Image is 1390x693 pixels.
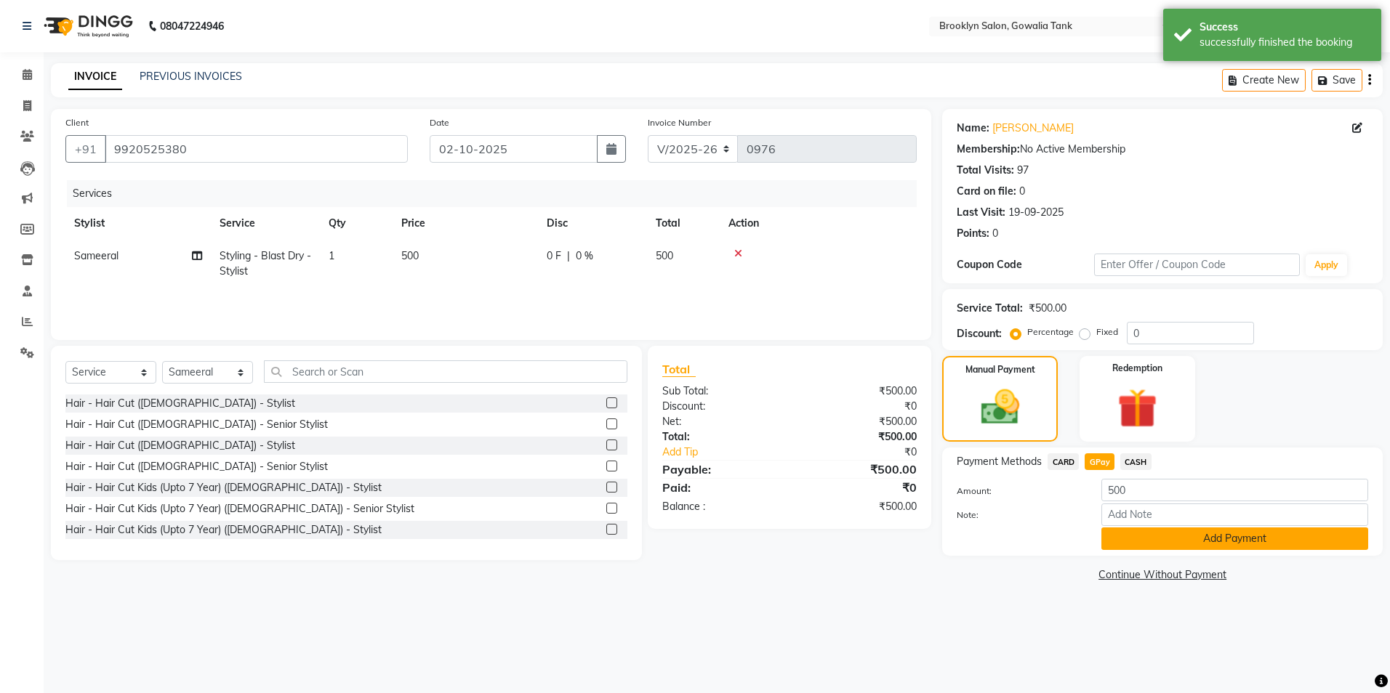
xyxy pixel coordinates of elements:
img: _gift.svg [1105,384,1170,433]
label: Invoice Number [648,116,711,129]
div: ₹500.00 [1029,301,1066,316]
div: Sub Total: [651,384,790,399]
label: Redemption [1112,362,1162,375]
a: INVOICE [68,64,122,90]
a: Continue Without Payment [945,567,1380,583]
div: ₹500.00 [790,499,928,514]
div: ₹500.00 [790,414,928,429]
label: Percentage [1027,325,1074,339]
div: Points: [957,226,989,241]
a: Add Tip [651,445,813,460]
div: ₹500.00 [790,429,928,445]
div: Hair - Hair Cut ([DEMOGRAPHIC_DATA]) - Stylist [65,396,295,411]
div: Net: [651,414,790,429]
div: Total Visits: [957,163,1014,178]
div: Membership: [957,142,1020,157]
th: Price [393,207,538,240]
img: _cash.svg [969,385,1032,429]
div: ₹500.00 [790,384,928,399]
span: 0 F [547,248,561,264]
div: Hair - Hair Cut Kids (Upto 7 Year) ([DEMOGRAPHIC_DATA]) - Senior Stylist [65,501,414,516]
span: CASH [1120,453,1152,470]
div: No Active Membership [957,142,1368,157]
a: PREVIOUS INVOICES [140,70,242,83]
div: Payable: [651,461,790,478]
input: Add Note [1101,503,1368,526]
input: Search or Scan [264,360,627,383]
div: Hair - Hair Cut Kids (Upto 7 Year) ([DEMOGRAPHIC_DATA]) - Stylist [65,522,382,538]
span: | [567,248,570,264]
span: CARD [1048,453,1079,470]
div: 0 [992,226,998,241]
button: Add Payment [1101,527,1368,550]
label: Amount: [946,485,1090,498]
th: Disc [538,207,647,240]
div: Discount: [957,326,1002,341]
div: Last Visit: [957,205,1005,220]
span: 500 [656,249,673,262]
div: Hair - Hair Cut ([DEMOGRAPHIC_DATA]) - Senior Stylist [65,417,328,432]
label: Client [65,116,89,129]
span: Sameeral [74,249,118,262]
span: GPay [1085,453,1114,470]
label: Fixed [1096,325,1118,339]
th: Action [720,207,917,240]
div: Coupon Code [957,257,1094,272]
th: Service [211,207,320,240]
button: Apply [1306,254,1347,276]
div: Hair - Hair Cut ([DEMOGRAPHIC_DATA]) - Stylist [65,438,295,453]
th: Qty [320,207,393,240]
div: Paid: [651,479,790,496]
div: 97 [1017,163,1029,178]
div: Balance : [651,499,790,514]
div: Discount: [651,399,790,414]
span: Total [662,362,696,377]
div: Services [67,180,928,207]
input: Enter Offer / Coupon Code [1094,254,1300,276]
div: Service Total: [957,301,1023,316]
span: Payment Methods [957,454,1042,469]
div: Name: [957,121,989,136]
div: ₹0 [813,445,928,460]
input: Amount [1101,479,1368,501]
img: logo [37,6,137,46]
span: 500 [401,249,419,262]
input: Search by Name/Mobile/Email/Code [105,135,408,163]
div: Hair - Hair Cut ([DEMOGRAPHIC_DATA]) - Senior Stylist [65,459,328,474]
div: Hair - Hair Cut Kids (Upto 7 Year) ([DEMOGRAPHIC_DATA]) - Stylist [65,480,382,495]
span: Styling - Blast Dry - Stylist [220,249,311,277]
th: Total [647,207,720,240]
th: Stylist [65,207,211,240]
div: ₹500.00 [790,461,928,478]
div: Success [1200,20,1370,35]
span: 0 % [576,248,593,264]
label: Date [430,116,449,129]
b: 08047224946 [160,6,224,46]
div: 19-09-2025 [1008,205,1064,220]
button: Save [1311,69,1362,92]
label: Manual Payment [965,363,1035,376]
span: 1 [329,249,334,262]
div: 0 [1019,184,1025,199]
label: Note: [946,508,1090,522]
button: Create New [1222,69,1306,92]
button: +91 [65,135,106,163]
div: ₹0 [790,479,928,496]
div: ₹0 [790,399,928,414]
div: successfully finished the booking [1200,35,1370,50]
div: Total: [651,429,790,445]
a: [PERSON_NAME] [992,121,1074,136]
div: Card on file: [957,184,1016,199]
